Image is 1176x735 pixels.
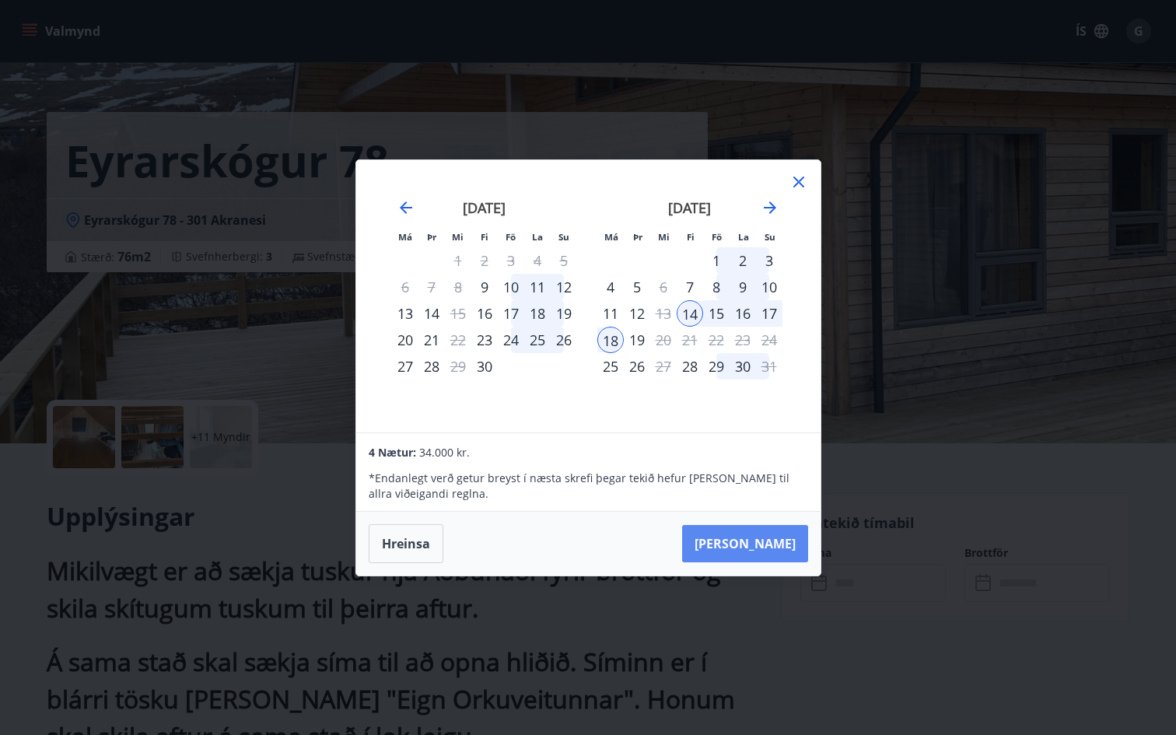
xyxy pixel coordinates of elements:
[650,274,677,300] div: Aðeins útritun í boði
[756,247,782,274] td: Choose sunnudagur, 3. maí 2026 as your check-in date. It’s available.
[687,231,695,243] small: Fi
[506,231,516,243] small: Fö
[677,327,703,353] td: Not available. fimmtudagur, 21. maí 2026
[730,353,756,380] td: Choose laugardagur, 30. maí 2026 as your check-in date. It’s available.
[532,231,543,243] small: La
[481,231,488,243] small: Fi
[703,274,730,300] td: Choose föstudagur, 8. maí 2026 as your check-in date. It’s available.
[730,274,756,300] div: 9
[624,327,650,353] td: Choose þriðjudagur, 19. maí 2026 as your check-in date. It’s available.
[677,300,703,327] div: Aðeins innritun í boði
[650,327,677,353] div: Aðeins útritun í boði
[761,198,779,217] div: Move forward to switch to the next month.
[756,274,782,300] div: 10
[650,274,677,300] td: Choose miðvikudagur, 6. maí 2026 as your check-in date. It’s available.
[650,300,677,327] td: Choose miðvikudagur, 13. maí 2026 as your check-in date. It’s available.
[604,231,618,243] small: Má
[498,327,524,353] td: Choose föstudagur, 24. apríl 2026 as your check-in date. It’s available.
[730,327,756,353] td: Not available. laugardagur, 23. maí 2026
[524,300,551,327] div: 18
[498,327,524,353] div: 24
[397,198,415,217] div: Move backward to switch to the previous month.
[463,198,506,217] strong: [DATE]
[392,300,418,327] td: Choose mánudagur, 13. apríl 2026 as your check-in date. It’s available.
[765,231,775,243] small: Su
[658,231,670,243] small: Mi
[756,353,782,380] div: Aðeins útritun í boði
[703,353,730,380] td: Choose föstudagur, 29. maí 2026 as your check-in date. It’s available.
[498,274,524,300] td: Choose föstudagur, 10. apríl 2026 as your check-in date. It’s available.
[369,471,807,502] p: * Endanlegt verð getur breyst í næsta skrefi þegar tekið hefur [PERSON_NAME] til allra viðeigandi...
[418,353,445,380] td: Choose þriðjudagur, 28. apríl 2026 as your check-in date. It’s available.
[369,445,416,460] span: 4 Nætur:
[551,274,577,300] td: Choose sunnudagur, 12. apríl 2026 as your check-in date. It’s available.
[392,300,418,327] div: 13
[730,274,756,300] td: Choose laugardagur, 9. maí 2026 as your check-in date. It’s available.
[677,300,703,327] td: Selected as start date. fimmtudagur, 14. maí 2026
[392,327,418,353] div: 20
[498,300,524,327] td: Choose föstudagur, 17. apríl 2026 as your check-in date. It’s available.
[392,353,418,380] td: Choose mánudagur, 27. apríl 2026 as your check-in date. It’s available.
[471,300,498,327] div: Aðeins innritun í boði
[633,231,642,243] small: Þr
[418,274,445,300] td: Not available. þriðjudagur, 7. apríl 2026
[445,327,471,353] td: Choose miðvikudagur, 22. apríl 2026 as your check-in date. It’s available.
[392,353,418,380] div: 27
[445,247,471,274] td: Not available. miðvikudagur, 1. apríl 2026
[624,353,650,380] div: 26
[677,353,703,380] div: Aðeins innritun í boði
[471,247,498,274] td: Not available. fimmtudagur, 2. apríl 2026
[677,274,703,300] td: Choose fimmtudagur, 7. maí 2026 as your check-in date. It’s available.
[445,327,471,353] div: Aðeins útritun í boði
[597,327,624,353] div: 18
[392,274,418,300] td: Not available. mánudagur, 6. apríl 2026
[597,300,624,327] div: 11
[624,274,650,300] td: Choose þriðjudagur, 5. maí 2026 as your check-in date. It’s available.
[498,274,524,300] div: 10
[418,327,445,353] div: 21
[524,327,551,353] td: Choose laugardagur, 25. apríl 2026 as your check-in date. It’s available.
[624,274,650,300] div: 5
[730,247,756,274] td: Choose laugardagur, 2. maí 2026 as your check-in date. It’s available.
[452,231,464,243] small: Mi
[756,300,782,327] div: 17
[551,327,577,353] div: 26
[703,353,730,380] div: 29
[471,353,498,380] td: Choose fimmtudagur, 30. apríl 2026 as your check-in date. It’s available.
[375,179,802,414] div: Calendar
[730,300,756,327] div: 16
[597,353,624,380] td: Choose mánudagur, 25. maí 2026 as your check-in date. It’s available.
[445,274,471,300] td: Not available. miðvikudagur, 8. apríl 2026
[756,300,782,327] td: Selected. sunnudagur, 17. maí 2026
[650,353,677,380] div: Aðeins útritun í boði
[597,300,624,327] td: Choose mánudagur, 11. maí 2026 as your check-in date. It’s available.
[418,300,445,327] div: 14
[712,231,722,243] small: Fö
[445,353,471,380] td: Choose miðvikudagur, 29. apríl 2026 as your check-in date. It’s available.
[703,300,730,327] div: 15
[703,274,730,300] div: 8
[756,353,782,380] td: Choose sunnudagur, 31. maí 2026 as your check-in date. It’s available.
[471,327,498,353] div: Aðeins innritun í boði
[524,300,551,327] td: Choose laugardagur, 18. apríl 2026 as your check-in date. It’s available.
[624,353,650,380] td: Choose þriðjudagur, 26. maí 2026 as your check-in date. It’s available.
[650,353,677,380] td: Choose miðvikudagur, 27. maí 2026 as your check-in date. It’s available.
[756,247,782,274] div: 3
[498,300,524,327] div: 17
[498,247,524,274] td: Not available. föstudagur, 3. apríl 2026
[445,300,471,327] td: Choose miðvikudagur, 15. apríl 2026 as your check-in date. It’s available.
[427,231,436,243] small: Þr
[551,247,577,274] td: Not available. sunnudagur, 5. apríl 2026
[471,327,498,353] td: Choose fimmtudagur, 23. apríl 2026 as your check-in date. It’s available.
[730,300,756,327] td: Selected. laugardagur, 16. maí 2026
[524,247,551,274] td: Not available. laugardagur, 4. apríl 2026
[551,274,577,300] div: 12
[445,353,471,380] div: Aðeins útritun í boði
[524,274,551,300] div: 11
[471,274,498,300] div: Aðeins innritun í boði
[703,327,730,353] td: Not available. föstudagur, 22. maí 2026
[730,353,756,380] div: 30
[392,327,418,353] td: Choose mánudagur, 20. apríl 2026 as your check-in date. It’s available.
[551,300,577,327] td: Choose sunnudagur, 19. apríl 2026 as your check-in date. It’s available.
[471,274,498,300] td: Choose fimmtudagur, 9. apríl 2026 as your check-in date. It’s available.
